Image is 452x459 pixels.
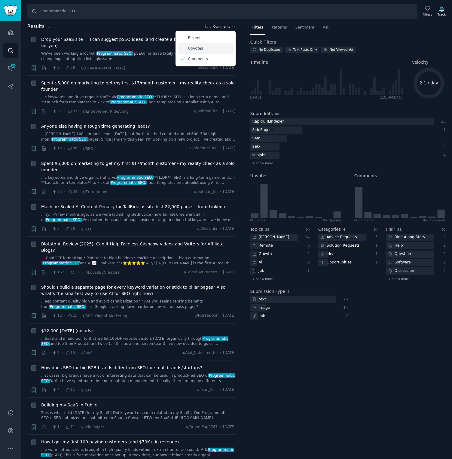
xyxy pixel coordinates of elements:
div: 2:31 AM [DATE] [380,95,404,99]
span: Programmatic SEO. [41,448,234,457]
span: r/SEO [83,147,93,151]
h2: Subreddits [250,111,273,117]
img: GummySearch logo [4,5,17,16]
input: Search Keyword [27,4,417,19]
span: · [49,226,50,232]
a: ...eep content quality high and avoid cannibalization? * Are you seeing ranking benefits fromProg... [41,299,236,309]
span: · [77,65,78,71]
button: Comments [213,24,235,29]
a: We’ve been working a lot withProgrammatic SEO.(pSEO) for SaaS lately — turning things like docs, ... [41,51,236,62]
span: · [80,189,81,195]
span: Results [27,23,44,30]
span: · [220,424,221,430]
div: No Duplicates [259,47,281,52]
span: · [49,424,50,430]
div: 14 [304,235,310,240]
div: 2 [441,235,446,240]
a: ...c keywords and drive organic traffic viaProgrammatic SEO.**TL;DR**: SEO is a long-term game, a... [41,95,236,105]
span: u/Davidnkt [197,65,218,71]
span: 2 [52,350,60,356]
span: Programmatic SEO. [45,218,82,222]
span: 16 [52,146,62,151]
span: · [220,146,221,151]
div: Job [250,267,267,275]
a: ...c keywords and drive organic traffic viaProgrammatic SEO.**TL;DR**: SEO is a long-term game, a... [41,175,236,186]
span: 58 [11,64,16,68]
div: text [250,296,268,303]
div: Track [438,12,446,17]
a: Machine-Scaled AI Content Penalty for TailRide as site hist 22,000 pages - from LinkedIn [41,204,226,210]
a: ...lty: >A few months ago, as we were launching GetInvoice (now Tailride), we went all in onProgr... [41,212,236,223]
h2: Topics [250,226,263,233]
div: 2 [304,260,310,265]
a: Spent $5,000 on marketing to get my first $17/month customer - my reality check as a solo founder [41,160,236,173]
h2: Quick Filters [250,39,276,45]
span: · [49,313,50,319]
span: · [62,424,63,430]
span: + show more [252,277,273,281]
span: 45 [275,112,279,116]
button: Track [435,5,448,18]
span: · [220,109,221,114]
span: 35 [52,189,62,195]
div: 0 Upvote s [250,218,265,222]
span: u/bohdan_kh [194,189,218,195]
a: $12,000 [DATE] (no ads) [41,328,93,334]
div: Text Posts Only [293,47,317,52]
span: · [77,424,78,430]
span: r/[DEMOGRAPHIC_DATA] [81,66,125,70]
a: Blotato AI Review (2025): Can It Help Faceless Cashcow videos and Writers for Affiliate Blogs? [41,241,236,254]
div: 76 [343,297,348,302]
span: Spent $5,000 on marketing to get my first $17/month customer - my reality check as a solo founder [41,80,236,93]
span: [DATE] [223,146,235,151]
span: · [49,350,50,356]
div: 2 [441,243,446,248]
span: Programmatic SEO. [110,181,147,185]
span: · [62,350,63,356]
div: 2 [441,251,446,257]
div: Not Viewed Yet [330,47,353,52]
span: u/Akil_Natchimuthu [182,350,218,356]
a: How does SEO for big B2B brands differ from SEO for small brands/startups? [41,365,202,371]
span: + show more [388,277,409,281]
a: ...SaaS and in addition to that we hit 100k+ website visitors [DATE] organically throughProgramma... [41,336,236,347]
span: 28 [65,226,75,232]
div: Growth [250,251,274,258]
span: u/LovedByCreators [183,270,218,275]
span: · [220,270,221,275]
span: [DATE] [223,313,235,318]
span: 3 [52,226,60,232]
span: 37 [68,109,78,114]
span: · [220,226,221,232]
div: Discussion [386,267,416,275]
div: RapidURLIndexer [250,118,286,126]
span: · [220,350,221,356]
span: · [49,189,50,195]
div: 4 [441,153,446,158]
div: 1 [372,243,378,248]
h2: Submission Type [250,288,286,295]
div: Ai [250,259,264,266]
span: Comments [213,24,230,29]
div: SideProject [250,126,275,134]
span: Programmatic SEO. [51,137,88,141]
span: [DATE] [223,189,235,195]
div: 2 [441,260,446,265]
span: · [77,350,78,356]
a: Drop your SaaS site — I can suggest pSEO ideas (and create a free sample content portal for you) [41,36,236,49]
span: [DATE] [223,387,235,393]
a: Building my SaaS In Public [41,402,97,408]
span: [DATE] [223,350,235,356]
span: · [49,65,50,71]
a: How I got my first 100 paying customers (and $70K+ in revenue) [41,439,179,445]
span: Programmatic SEO. [42,261,79,265]
a: ...st cases, big brands have a lot of interesting data that can be used in product-led SEO orProg... [41,373,236,384]
span: Programmatic SEO. [117,95,154,99]
div: 1 [372,251,378,257]
span: · [64,108,65,114]
span: · [66,269,68,275]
